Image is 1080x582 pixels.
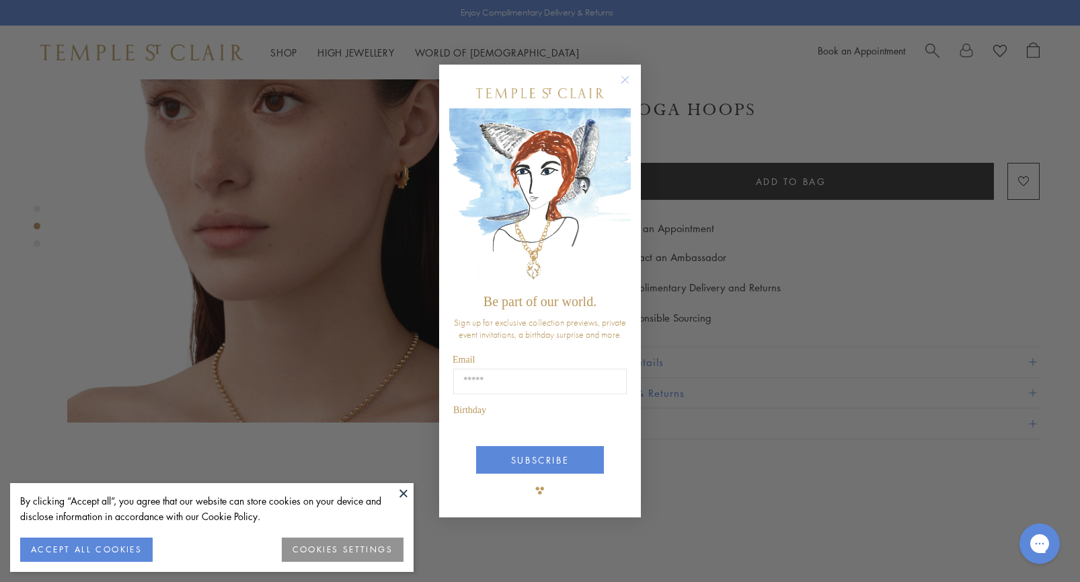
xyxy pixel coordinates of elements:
button: COOKIES SETTINGS [282,538,403,562]
span: Be part of our world. [484,294,596,309]
input: Email [453,369,627,394]
span: Birthday [453,405,486,415]
img: TSC [527,477,553,504]
span: Email [453,355,475,365]
button: SUBSCRIBE [476,446,604,474]
img: Temple St. Clair [476,88,604,98]
iframe: Gorgias live chat messenger [1013,519,1067,569]
button: Close dialog [623,78,640,95]
img: c4a9eb12-d91a-4d4a-8ee0-386386f4f338.jpeg [449,108,631,288]
div: By clicking “Accept all”, you agree that our website can store cookies on your device and disclos... [20,493,403,524]
span: Sign up for exclusive collection previews, private event invitations, a birthday surprise and more. [454,316,626,340]
button: ACCEPT ALL COOKIES [20,538,153,562]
